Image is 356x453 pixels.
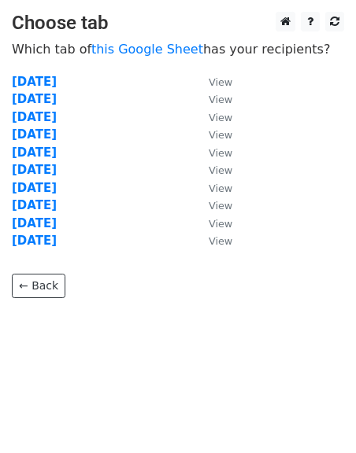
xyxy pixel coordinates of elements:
[12,181,57,195] a: [DATE]
[193,163,232,177] a: View
[12,110,57,124] a: [DATE]
[193,110,232,124] a: View
[193,92,232,106] a: View
[209,147,232,159] small: View
[209,76,232,88] small: View
[12,145,57,160] a: [DATE]
[12,127,57,142] a: [DATE]
[209,235,232,247] small: View
[209,94,232,105] small: View
[193,145,232,160] a: View
[12,163,57,177] a: [DATE]
[209,129,232,141] small: View
[209,200,232,212] small: View
[209,112,232,123] small: View
[193,181,232,195] a: View
[209,182,232,194] small: View
[209,218,232,230] small: View
[12,234,57,248] a: [DATE]
[12,92,57,106] a: [DATE]
[193,216,232,230] a: View
[12,12,344,35] h3: Choose tab
[12,41,344,57] p: Which tab of has your recipients?
[193,127,232,142] a: View
[12,75,57,89] a: [DATE]
[193,234,232,248] a: View
[193,198,232,212] a: View
[12,198,57,212] a: [DATE]
[91,42,203,57] a: this Google Sheet
[12,216,57,230] a: [DATE]
[12,274,65,298] a: ← Back
[209,164,232,176] small: View
[193,75,232,89] a: View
